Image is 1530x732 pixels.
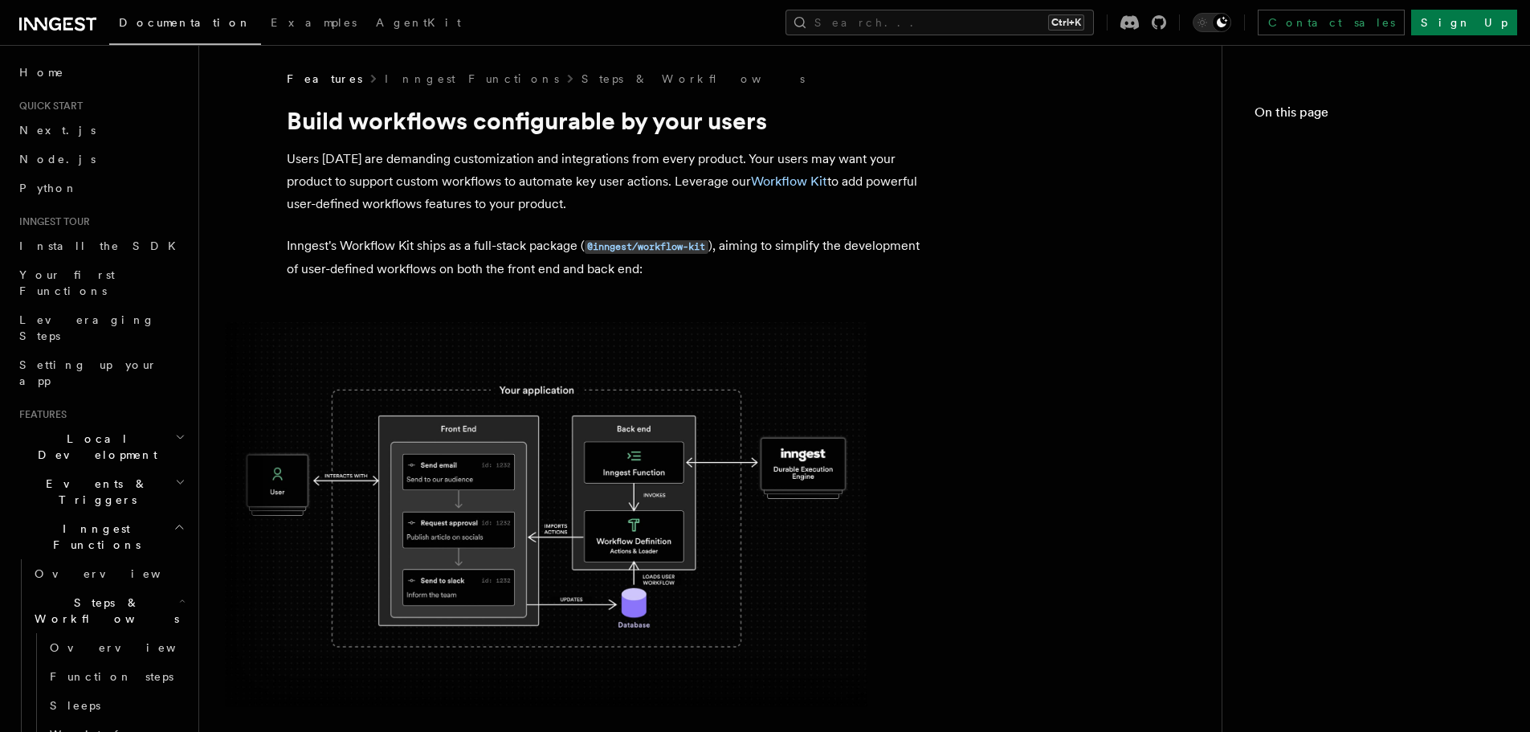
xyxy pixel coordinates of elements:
[28,559,189,588] a: Overview
[1193,13,1231,32] button: Toggle dark mode
[13,408,67,421] span: Features
[19,313,155,342] span: Leveraging Steps
[13,350,189,395] a: Setting up your app
[785,10,1094,35] button: Search...Ctrl+K
[13,215,90,228] span: Inngest tour
[271,16,357,29] span: Examples
[581,71,805,87] a: Steps & Workflows
[119,16,251,29] span: Documentation
[385,71,559,87] a: Inngest Functions
[1255,103,1498,129] h4: On this page
[13,58,189,87] a: Home
[19,268,115,297] span: Your first Functions
[13,476,175,508] span: Events & Triggers
[43,691,189,720] a: Sleeps
[751,174,827,189] a: Workflow Kit
[366,5,471,43] a: AgentKit
[13,305,189,350] a: Leveraging Steps
[50,641,215,654] span: Overview
[50,670,173,683] span: Function steps
[19,64,64,80] span: Home
[13,514,189,559] button: Inngest Functions
[19,153,96,166] span: Node.js
[13,521,173,553] span: Inngest Functions
[13,260,189,305] a: Your first Functions
[13,116,189,145] a: Next.js
[287,148,929,215] p: Users [DATE] are demanding customization and integrations from every product. Your users may want...
[28,588,189,633] button: Steps & Workflows
[13,100,83,112] span: Quick start
[1048,14,1084,31] kbd: Ctrl+K
[19,239,186,252] span: Install the SDK
[287,71,362,87] span: Features
[43,662,189,691] a: Function steps
[109,5,261,45] a: Documentation
[1258,10,1405,35] a: Contact sales
[19,358,157,387] span: Setting up your app
[13,174,189,202] a: Python
[261,5,366,43] a: Examples
[13,231,189,260] a: Install the SDK
[1411,10,1517,35] a: Sign Up
[43,633,189,662] a: Overview
[585,238,708,253] a: @inngest/workflow-kit
[35,567,200,580] span: Overview
[19,182,78,194] span: Python
[585,240,708,254] code: @inngest/workflow-kit
[19,124,96,137] span: Next.js
[287,235,929,280] p: Inngest's Workflow Kit ships as a full-stack package ( ), aiming to simplify the development of u...
[50,699,100,712] span: Sleeps
[13,145,189,174] a: Node.js
[13,469,189,514] button: Events & Triggers
[13,431,175,463] span: Local Development
[13,424,189,469] button: Local Development
[28,595,179,627] span: Steps & Workflows
[287,106,929,135] h1: Build workflows configurable by your users
[376,16,461,29] span: AgentKit
[225,322,867,707] img: The Workflow Kit provides a Workflow Engine to compose workflow actions on the back end and a set...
